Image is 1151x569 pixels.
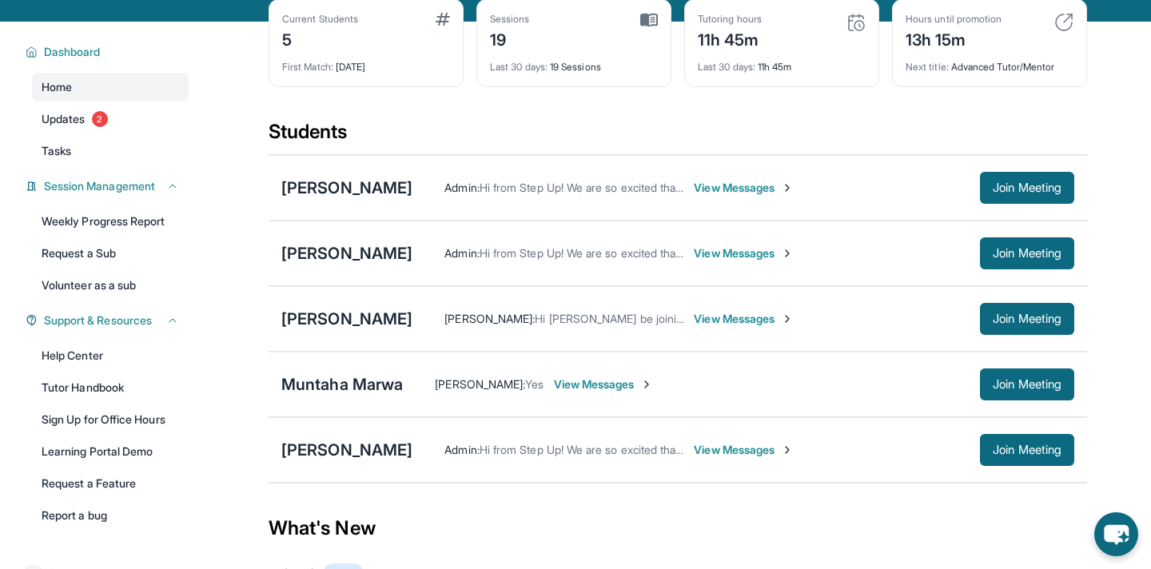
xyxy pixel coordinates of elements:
[32,73,189,101] a: Home
[281,242,412,265] div: [PERSON_NAME]
[435,377,525,391] span: [PERSON_NAME] :
[980,434,1074,466] button: Join Meeting
[993,183,1061,193] span: Join Meeting
[32,501,189,530] a: Report a bug
[32,105,189,133] a: Updates2
[490,13,530,26] div: Sessions
[282,61,333,73] span: First Match :
[490,61,548,73] span: Last 30 days :
[906,61,949,73] span: Next title :
[1054,13,1073,32] img: card
[906,26,1002,51] div: 13h 15m
[281,177,412,199] div: [PERSON_NAME]
[906,13,1002,26] div: Hours until promotion
[490,51,658,74] div: 19 Sessions
[781,444,794,456] img: Chevron-Right
[32,271,189,300] a: Volunteer as a sub
[281,439,412,461] div: [PERSON_NAME]
[38,178,179,194] button: Session Management
[38,44,179,60] button: Dashboard
[444,312,535,325] span: [PERSON_NAME] :
[846,13,866,32] img: card
[42,111,86,127] span: Updates
[906,51,1073,74] div: Advanced Tutor/Mentor
[436,13,450,26] img: card
[535,312,798,325] span: Hi [PERSON_NAME] be joining our session [DATE] ?
[980,172,1074,204] button: Join Meeting
[32,239,189,268] a: Request a Sub
[282,51,450,74] div: [DATE]
[694,245,794,261] span: View Messages
[698,26,762,51] div: 11h 45m
[781,312,794,325] img: Chevron-Right
[44,178,155,194] span: Session Management
[1094,512,1138,556] button: chat-button
[525,377,544,391] span: Yes
[32,405,189,434] a: Sign Up for Office Hours
[32,373,189,402] a: Tutor Handbook
[993,314,1061,324] span: Join Meeting
[781,181,794,194] img: Chevron-Right
[640,13,658,27] img: card
[269,493,1087,563] div: What's New
[32,207,189,236] a: Weekly Progress Report
[42,143,71,159] span: Tasks
[698,61,755,73] span: Last 30 days :
[32,469,189,498] a: Request a Feature
[490,26,530,51] div: 19
[980,368,1074,400] button: Join Meeting
[993,380,1061,389] span: Join Meeting
[993,249,1061,258] span: Join Meeting
[32,437,189,466] a: Learning Portal Demo
[980,237,1074,269] button: Join Meeting
[694,442,794,458] span: View Messages
[781,247,794,260] img: Chevron-Right
[282,13,358,26] div: Current Students
[282,26,358,51] div: 5
[42,79,72,95] span: Home
[92,111,108,127] span: 2
[281,308,412,330] div: [PERSON_NAME]
[269,119,1087,154] div: Students
[993,445,1061,455] span: Join Meeting
[640,378,653,391] img: Chevron-Right
[698,13,762,26] div: Tutoring hours
[44,44,101,60] span: Dashboard
[281,373,403,396] div: Muntaha Marwa
[444,181,479,194] span: Admin :
[44,312,152,328] span: Support & Resources
[694,180,794,196] span: View Messages
[444,246,479,260] span: Admin :
[444,443,479,456] span: Admin :
[38,312,179,328] button: Support & Resources
[32,341,189,370] a: Help Center
[32,137,189,165] a: Tasks
[980,303,1074,335] button: Join Meeting
[694,311,794,327] span: View Messages
[554,376,654,392] span: View Messages
[698,51,866,74] div: 11h 45m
